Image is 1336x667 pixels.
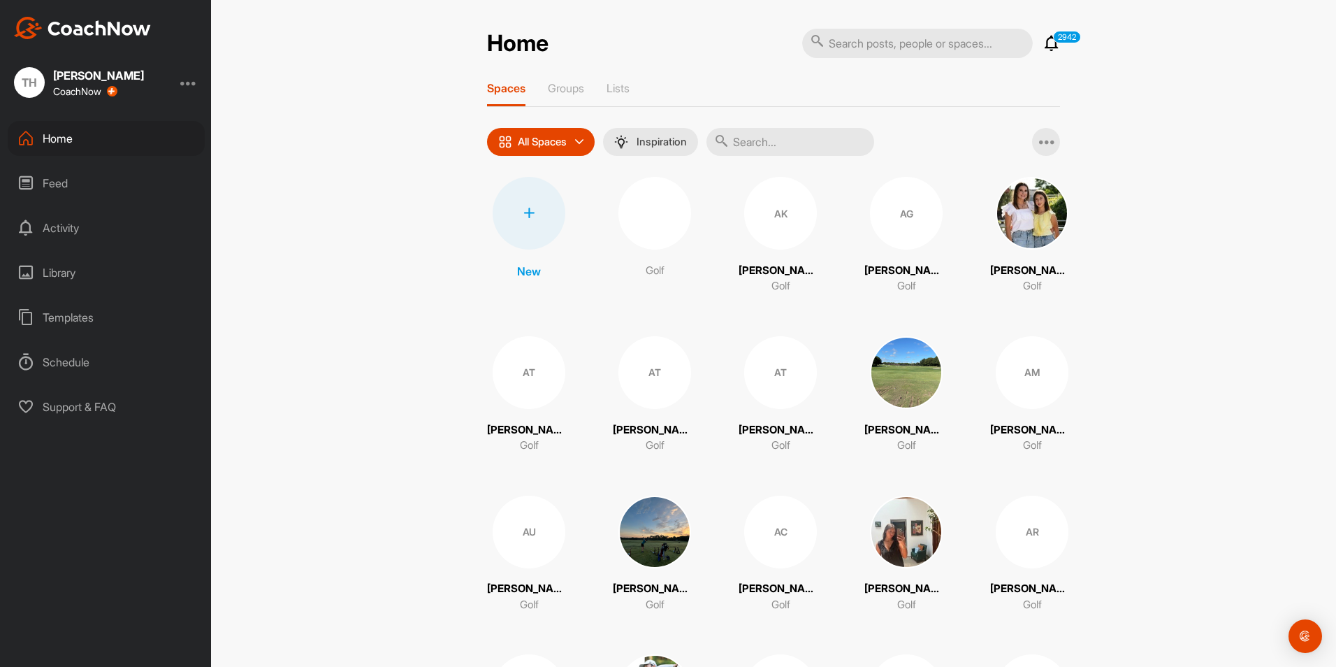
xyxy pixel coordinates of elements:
[487,422,571,438] p: [PERSON_NAME]
[487,336,571,454] a: AT[PERSON_NAME]Golf
[739,263,822,279] p: [PERSON_NAME]
[771,438,790,454] p: Golf
[996,336,1068,409] div: AM
[487,81,525,95] p: Spaces
[8,389,205,424] div: Support & FAQ
[744,496,817,568] div: AC
[1288,619,1322,653] div: Open Intercom Messenger
[864,177,948,294] a: AG[PERSON_NAME]Golf
[8,300,205,335] div: Templates
[897,438,916,454] p: Golf
[864,496,948,613] a: [PERSON_NAME]Golf
[739,496,822,613] a: AC[PERSON_NAME][GEOGRAPHIC_DATA]Golf
[744,177,817,250] div: AK
[1023,597,1042,613] p: Golf
[864,336,948,454] a: [PERSON_NAME]Golf
[897,597,916,613] p: Golf
[618,336,691,409] div: AT
[990,422,1074,438] p: [PERSON_NAME]
[870,496,943,568] img: square_03078cb2b6fb09f212536bdb117bfa3a.jpg
[739,422,822,438] p: [PERSON_NAME]
[53,70,144,81] div: [PERSON_NAME]
[1053,31,1081,43] p: 2942
[897,278,916,294] p: Golf
[870,336,943,409] img: square_812c0578e2cbbf654ca24ea1b4f49bff.jpg
[8,345,205,380] div: Schedule
[637,136,687,148] p: Inspiration
[517,263,541,280] p: New
[613,177,697,294] a: Golf
[864,581,948,597] p: [PERSON_NAME]
[487,581,571,597] p: [PERSON_NAME]
[613,496,697,613] a: [PERSON_NAME]Golf
[8,255,205,290] div: Library
[739,581,822,597] p: [PERSON_NAME][GEOGRAPHIC_DATA]
[646,597,665,613] p: Golf
[8,121,205,156] div: Home
[706,128,874,156] input: Search...
[487,30,549,57] h2: Home
[618,496,691,568] img: square_cb8f7aaba3b4490269c07b5b25d65501.jpg
[996,177,1068,250] img: square_63ca2175c96440bfd78c5c75cca1ec07.jpg
[646,438,665,454] p: Golf
[487,496,571,613] a: AU[PERSON_NAME]Golf
[646,263,665,279] p: Golf
[864,263,948,279] p: [PERSON_NAME]
[996,496,1068,568] div: AR
[493,496,565,568] div: AU
[613,581,697,597] p: [PERSON_NAME]
[1023,278,1042,294] p: Golf
[520,438,539,454] p: Golf
[990,336,1074,454] a: AM[PERSON_NAME]Golf
[802,29,1033,58] input: Search posts, people or spaces...
[8,210,205,245] div: Activity
[613,422,697,438] p: [PERSON_NAME]
[744,336,817,409] div: AT
[53,86,117,97] div: CoachNow
[1023,438,1042,454] p: Golf
[739,336,822,454] a: AT[PERSON_NAME]Golf
[771,597,790,613] p: Golf
[614,135,628,149] img: menuIcon
[990,496,1074,613] a: AR[PERSON_NAME]Golf
[990,263,1074,279] p: [PERSON_NAME] AGS
[771,278,790,294] p: Golf
[870,177,943,250] div: AG
[990,177,1074,294] a: [PERSON_NAME] AGSGolf
[548,81,584,95] p: Groups
[739,177,822,294] a: AK[PERSON_NAME]Golf
[493,336,565,409] div: AT
[8,166,205,201] div: Feed
[14,67,45,98] div: TH
[14,17,151,39] img: CoachNow
[990,581,1074,597] p: [PERSON_NAME]
[498,135,512,149] img: icon
[613,336,697,454] a: AT[PERSON_NAME]Golf
[518,136,567,148] p: All Spaces
[607,81,630,95] p: Lists
[520,597,539,613] p: Golf
[864,422,948,438] p: [PERSON_NAME]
